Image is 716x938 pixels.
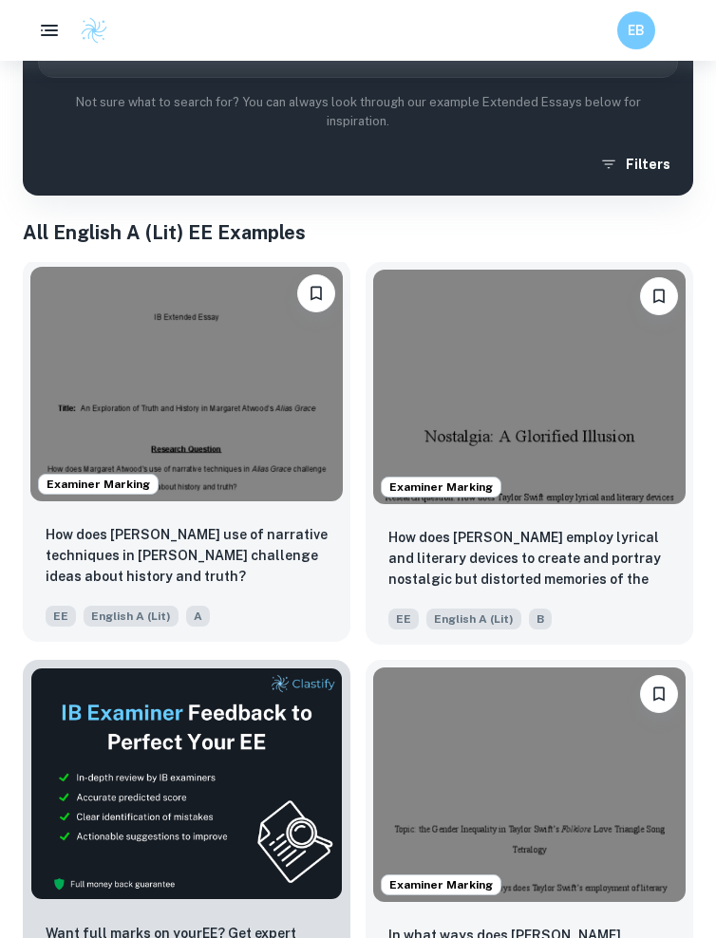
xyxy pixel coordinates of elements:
img: English A (Lit) EE example thumbnail: In what ways does Taylor Swift’s employm [373,667,686,902]
button: EB [617,11,655,49]
button: Filters [595,147,678,181]
button: Bookmark [640,675,678,713]
button: Bookmark [640,277,678,315]
span: Examiner Marking [382,478,500,496]
span: Examiner Marking [382,876,500,893]
img: English A (Lit) EE example thumbnail: How does Margaret Atwood's use of narrat [30,267,343,501]
span: English A (Lit) [84,606,179,627]
a: Clastify logo [68,16,108,45]
span: EE [46,606,76,627]
p: How does Margaret Atwood's use of narrative techniques in Alias Grace challenge ideas about histo... [46,524,328,587]
p: Not sure what to search for? You can always look through our example Extended Essays below for in... [38,93,678,132]
a: Examiner MarkingBookmarkHow does Taylor Swift employ lyrical and literary devices to create and p... [366,262,693,645]
h1: All English A (Lit) EE Examples [23,218,693,247]
span: B [529,609,552,629]
img: English A (Lit) EE example thumbnail: How does Taylor Swift employ lyrical and [373,270,686,504]
button: Bookmark [297,274,335,312]
span: English A (Lit) [426,609,521,629]
span: Examiner Marking [39,476,158,493]
img: Clastify logo [80,16,108,45]
p: How does Taylor Swift employ lyrical and literary devices to create and portray nostalgic but dis... [388,527,670,591]
h6: EB [626,20,648,41]
span: EE [388,609,419,629]
span: A [186,606,210,627]
img: Thumbnail [30,667,343,900]
a: Examiner MarkingBookmarkHow does Margaret Atwood's use of narrative techniques in Alias Grace cha... [23,262,350,645]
